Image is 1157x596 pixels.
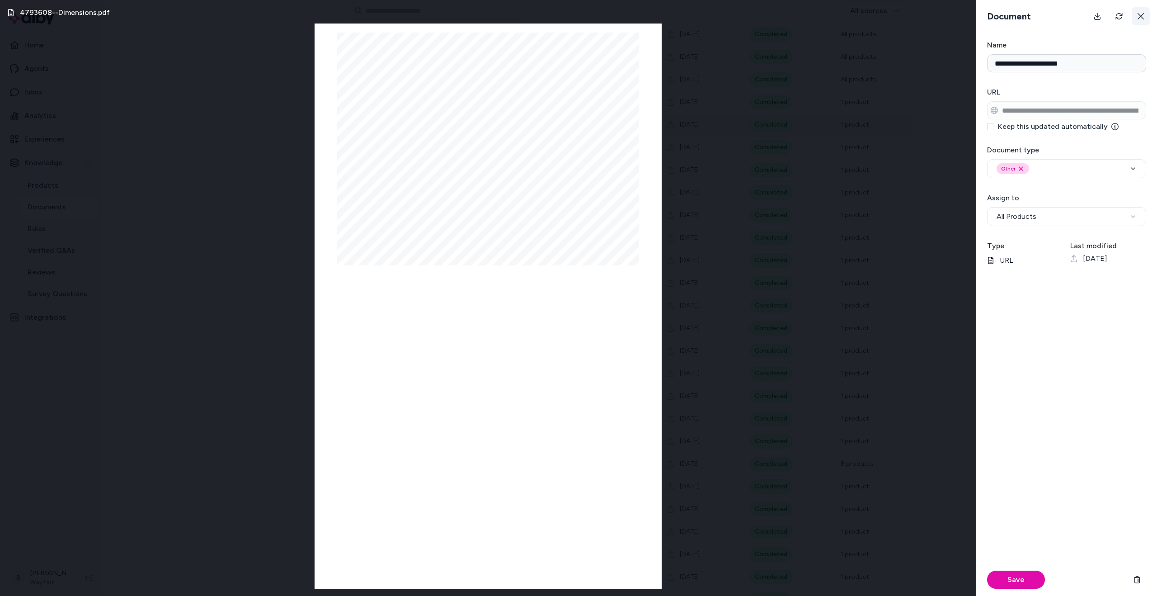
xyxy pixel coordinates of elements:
span: 0 [592,54,604,75]
span: - [532,54,545,75]
h3: Type [987,241,1063,251]
h3: 4793608--Dimensions.pdf [20,7,110,18]
span: G [539,54,552,75]
h3: Last modified [1070,241,1146,251]
span: 1 [603,54,616,75]
label: Assign to [987,194,1019,202]
button: Remove other option [1017,165,1025,172]
button: Refresh [1110,7,1128,25]
span: [DATE] [1083,253,1107,264]
span: B [518,54,531,75]
div: Other [997,163,1029,174]
button: Save [987,571,1045,589]
span: M- [555,54,594,75]
button: OtherRemove other option [987,159,1146,178]
span: C [503,54,516,75]
span: 8 [615,54,628,75]
span: All Products [997,211,1036,222]
span: 2 [580,54,593,75]
h3: Document type [987,145,1146,156]
h3: URL [987,87,1146,98]
h3: Document [983,10,1035,23]
label: Keep this updated automatically [998,123,1119,130]
p: URL [987,255,1063,266]
h3: Name [987,40,1146,51]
